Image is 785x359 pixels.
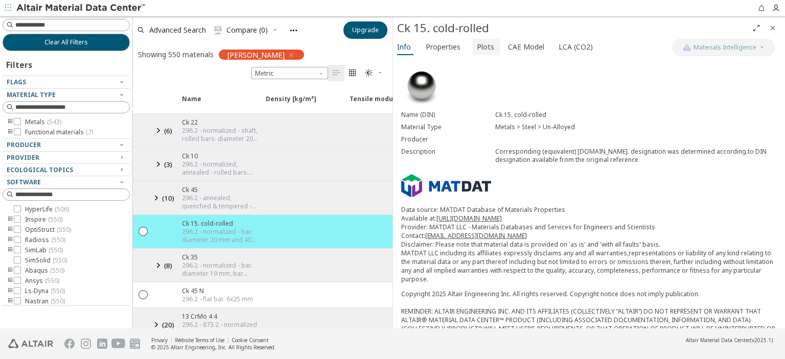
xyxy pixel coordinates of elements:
[3,139,130,151] button: Producer
[7,128,14,136] i: toogle group
[182,127,260,143] div: 296.2 - normalized - shaft, rolled bars. diameter 20 mm
[328,65,344,81] button: Table View
[151,337,168,344] a: Privacy
[343,94,427,113] span: Tensile modulus [MPa]
[508,39,544,55] span: CAE Model
[266,94,316,113] span: Density [kg/m³]
[151,344,276,351] div: © 2025 Altair Engineering, Inc. All Rights Reserved.
[25,267,64,275] span: Abaqus
[686,337,773,344] div: (v2025.1)
[425,231,527,240] a: [EMAIL_ADDRESS][DOMAIN_NAME]
[7,216,14,224] i: toogle group
[45,276,59,285] span: ( 550 )
[361,65,387,81] button: Theme
[16,3,147,13] img: Altair Material Data Center
[352,26,379,34] span: Upgrade
[164,160,172,169] span: ( 3 )
[401,148,495,164] div: Description
[51,286,65,295] span: ( 550 )
[495,148,777,164] div: Corresponding (equivalent) [DOMAIN_NAME]. designation was determined according to DIN designation...
[7,140,41,149] span: Producer
[25,128,93,136] span: Functional materials
[182,185,260,194] div: Ck 45
[153,152,176,177] button: (3)
[164,126,172,135] span: ( 6 )
[7,277,14,285] i: toogle group
[401,123,495,131] div: Material Type
[182,94,201,113] span: Name
[182,295,253,303] div: 296.2 - flat bar. 6x25 mm
[182,228,260,244] div: 296.2 - normalized - bar. diameter 20 mm and 40 mm. rolled
[559,39,593,55] span: LCA (CO2)
[182,286,253,295] div: Ck 45 N
[683,43,691,52] img: AI Copilot
[25,216,62,224] span: Inspire
[55,205,69,213] span: ( 506 )
[3,76,130,88] button: Flags
[138,50,214,59] div: Showing 550 materials
[251,67,328,79] span: Metric
[47,117,61,126] span: ( 543 )
[227,50,285,59] span: [PERSON_NAME]
[7,246,14,254] i: toogle group
[86,128,93,136] span: ( 7 )
[7,153,39,162] span: Provider
[344,65,361,81] button: Tile View
[25,205,69,213] span: HyperLife
[397,39,411,55] span: Info
[3,34,130,51] button: Clear All Filters
[25,236,65,244] span: Radioss
[153,253,176,278] button: (8)
[162,194,174,203] span: ( 10 )
[401,174,491,198] img: Logo - Provider
[25,226,71,234] span: OptiStruct
[153,312,176,337] button: (20)
[7,297,14,305] i: toogle group
[343,21,387,39] button: Upgrade
[495,111,777,119] div: Ck 15. cold-rolled
[495,123,777,131] div: Metals > Steel > Un-Alloyed
[51,297,65,305] span: ( 550 )
[49,246,63,254] span: ( 550 )
[176,94,260,113] span: Name
[7,118,14,126] i: toogle group
[7,165,73,174] span: Ecological Topics
[3,89,130,101] button: Material Type
[25,256,67,265] span: SimSolid
[25,287,65,295] span: Ls-Dyna
[765,20,781,36] button: Close
[182,160,260,177] div: 296.2 - normalized, annealed - rolled bars. diameter 20 mm
[401,135,495,143] div: Producer
[182,118,260,127] div: Ck 22
[226,27,268,34] span: Compare (0)
[175,337,224,344] a: Website Terms of Use
[7,236,14,244] i: toogle group
[7,287,14,295] i: toogle group
[350,94,423,113] span: Tensile modulus [MPa]
[182,261,260,278] div: 296.2 - normalized - bar. diameter 19 mm, bar. diameter 22 mm
[57,225,71,234] span: ( 550 )
[182,312,260,321] div: 13 CrMo 4 4
[149,27,206,34] span: Advanced Search
[748,20,765,36] button: Full Screen
[25,118,61,126] span: Metals
[401,205,777,283] p: Data source: MATDAT Database of Materials Properties Available at: Provider: MATDAT LLC - Materia...
[51,235,65,244] span: ( 550 )
[214,26,222,34] i: 
[3,51,37,76] div: Filters
[7,90,56,99] span: Material Type
[232,337,269,344] a: Cookie Consent
[260,94,343,113] span: Density [kg/m³]
[44,38,88,46] span: Clear All Filters
[7,226,14,234] i: toogle group
[182,194,260,210] div: 296.2 - annealed, quenched & tempered - rolled bar. diameter 20 mm, rolled bars. diameter 20 mm, ...
[25,277,59,285] span: Ansys
[25,246,63,254] span: SimLab
[25,297,65,305] span: Nastran
[251,67,328,79] div: Unit System
[3,176,130,188] button: Software
[349,69,357,77] i: 
[7,78,26,86] span: Flags
[3,152,130,164] button: Provider
[397,20,748,36] div: Ck 15. cold-rolled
